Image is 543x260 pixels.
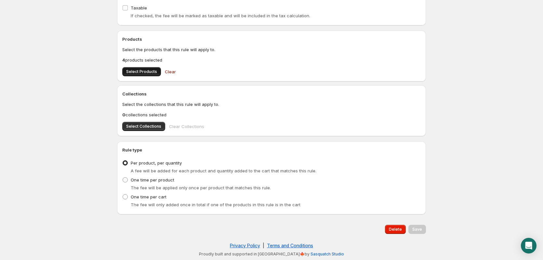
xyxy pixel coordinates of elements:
button: Clear [161,65,180,78]
p: Proudly built and supported in [GEOGRAPHIC_DATA]🍁by [120,252,423,257]
span: | [263,243,264,248]
a: Sasquatch Studio [311,252,344,256]
h2: Rule type [122,147,421,153]
button: Select Products [122,67,161,76]
b: 4 [122,57,125,63]
span: Clear [165,68,176,75]
span: If checked, the fee will be marked as taxable and will be included in the tax calculation. [131,13,310,18]
a: Privacy Policy [230,243,260,248]
span: Select Products [126,69,157,74]
button: Delete [385,225,406,234]
b: 0 [122,112,126,117]
p: products selected [122,57,421,63]
p: collections selected [122,111,421,118]
span: One time per cart [131,194,166,199]
h2: Products [122,36,421,42]
span: The fee will only added once in total if one of the products in this rule is in the cart [131,202,300,207]
div: Open Intercom Messenger [521,238,536,253]
span: One time per product [131,177,174,182]
span: Taxable [131,5,147,10]
a: Terms and Conditions [267,243,313,248]
span: Select Collections [126,124,161,129]
span: Delete [389,227,402,232]
button: Select Collections [122,122,165,131]
p: Select the collections that this rule will apply to. [122,101,421,108]
span: Per product, per quantity [131,160,182,166]
span: A fee will be added for each product and quantity added to the cart that matches this rule. [131,168,316,173]
p: Select the products that this rule will apply to. [122,46,421,53]
span: The fee will be applied only once per product that matches this rule. [131,185,271,190]
h2: Collections [122,91,421,97]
